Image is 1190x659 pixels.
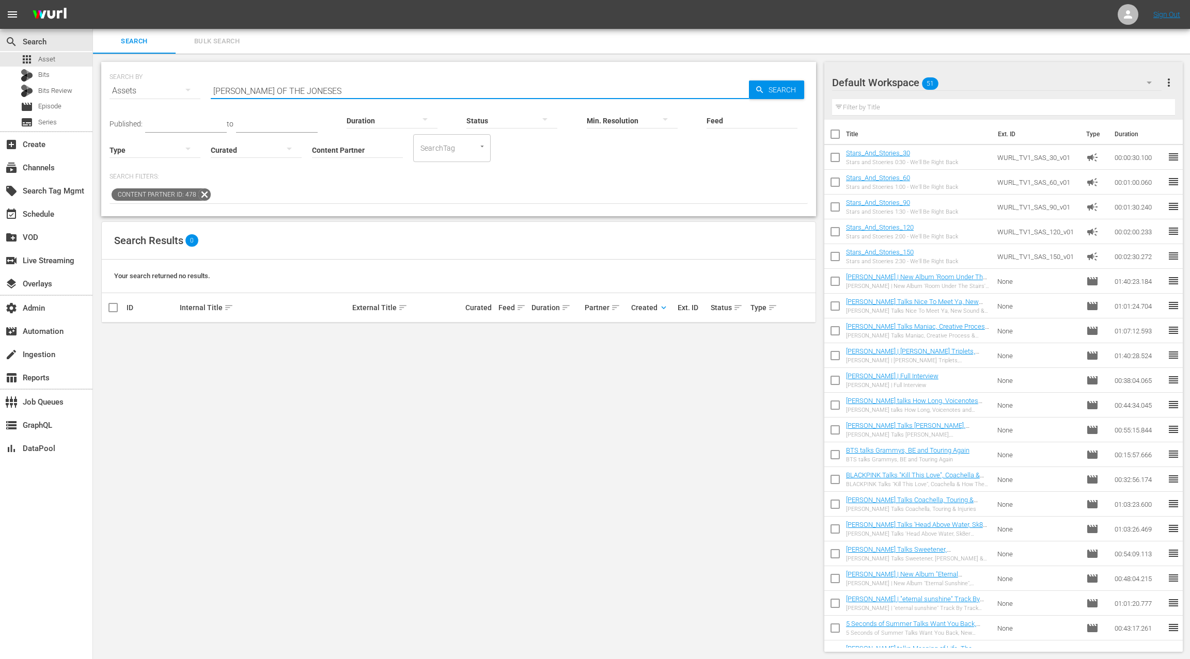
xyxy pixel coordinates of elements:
div: Type [750,301,774,314]
div: Stars and Stoeries 2:00 - We'll Be Right Back [846,233,958,240]
span: Bulk Search [182,36,252,47]
td: 00:32:56.174 [1110,467,1167,492]
th: Ext. ID [992,120,1080,149]
div: Assets [109,76,200,105]
td: None [993,294,1083,318]
td: None [993,591,1083,616]
td: 00:55:15.844 [1110,417,1167,442]
span: Asset [38,54,55,65]
a: Sign Out [1153,10,1180,19]
span: reorder [1167,473,1180,485]
div: [PERSON_NAME] talks How Long, Voicenotes and [PERSON_NAME] [846,407,989,413]
a: [PERSON_NAME] | New Album 'Room Under The Stairs', His Daughter Khai, [US_STATE] [846,273,987,288]
span: Your search returned no results. [114,272,210,280]
span: sort [398,303,408,312]
a: Stars_And_Stories_150 [846,248,914,256]
a: 5 Seconds of Summer Talks Want You Back, New Sound & One Direction [846,620,980,635]
div: [PERSON_NAME] Talks Sweetener, [PERSON_NAME] & [PERSON_NAME] [846,555,989,562]
span: Series [38,117,57,127]
td: 00:15:57.666 [1110,442,1167,467]
td: 00:43:17.261 [1110,616,1167,640]
span: Episode [1086,424,1099,436]
td: None [993,442,1083,467]
span: reorder [1167,646,1180,658]
span: sort [733,303,743,312]
td: None [993,517,1083,541]
td: None [993,343,1083,368]
div: [PERSON_NAME] | "eternal sunshine" Track By Track Breakdown [Part 2] [846,605,989,612]
a: BLACKPINK Talks "Kill This Love", Coachella & How They Formed [846,471,984,487]
span: sort [516,303,526,312]
span: Episode [1086,325,1099,337]
td: WURL_TV1_SAS_150_v01 [993,244,1083,269]
div: Stars and Stoeries 2:30 - We'll Be Right Back [846,258,958,265]
span: 0 [185,234,198,247]
td: None [993,393,1083,417]
a: Stars_And_Stories_120 [846,223,914,231]
span: Episode [1086,597,1099,609]
td: None [993,492,1083,517]
span: reorder [1167,151,1180,163]
div: [PERSON_NAME] Talks Nice To Meet Ya, New Sound & One Direction [846,308,989,314]
span: Episode [1086,349,1099,362]
a: [PERSON_NAME] | Full Interview [846,372,938,380]
td: 00:44:34.045 [1110,393,1167,417]
span: reorder [1167,200,1180,213]
td: 01:40:23.184 [1110,269,1167,294]
span: reorder [1167,398,1180,411]
div: ID [127,303,177,312]
span: Ad [1086,201,1099,213]
div: Stars and Stoeries 1:00 - We'll Be Right Back [846,184,958,190]
span: reorder [1167,374,1180,386]
th: Duration [1108,120,1170,149]
span: reorder [1167,423,1180,436]
a: Stars_And_Stories_90 [846,199,910,206]
span: Overlays [5,278,18,290]
a: [PERSON_NAME] talks How Long, Voicenotes and [PERSON_NAME] [846,397,982,412]
span: to [227,120,233,128]
span: Live Streaming [5,254,18,267]
span: Ad [1086,226,1099,238]
span: menu [6,8,19,21]
div: Partner [585,301,628,314]
div: [PERSON_NAME] | New Album 'Room Under The Stairs', His Daughter Khai, [US_STATE] [846,283,989,290]
span: Search Tag Mgmt [5,185,18,197]
span: Asset [21,53,33,66]
span: reorder [1167,175,1180,188]
div: [PERSON_NAME] | [PERSON_NAME] Triplets, [PERSON_NAME] & [PERSON_NAME], Music [846,357,989,364]
a: [PERSON_NAME] | "eternal sunshine" Track By Track Breakdown [Part 2] [846,595,984,610]
td: None [993,368,1083,393]
span: Episode [1086,448,1099,461]
div: [PERSON_NAME] Talks 'Head Above Water, Sk8er [PERSON_NAME], [PERSON_NAME] & Upcoming Tour [846,531,989,537]
div: Duration [531,301,582,314]
button: more_vert [1163,70,1175,95]
span: Ad [1086,151,1099,164]
div: [PERSON_NAME] Talks Maniac, Creative Process & Dating [846,332,989,339]
div: Ext. ID [678,303,708,312]
button: Open [477,141,487,151]
span: Search [99,36,169,47]
div: Status [711,301,747,314]
td: 00:38:04.065 [1110,368,1167,393]
td: 00:01:00.060 [1110,170,1167,195]
span: Episode [1086,473,1099,486]
div: External Title [352,301,462,314]
td: 01:01:20.777 [1110,591,1167,616]
span: more_vert [1163,76,1175,89]
div: Created [631,301,675,314]
span: Ad [1086,176,1099,188]
span: Automation [5,325,18,337]
span: Channels [5,162,18,174]
span: Episode [1086,622,1099,634]
span: Content Partner ID: 478 [112,188,198,201]
p: Search Filters: [109,172,808,181]
td: 01:03:23.600 [1110,492,1167,517]
span: Admin [5,302,18,314]
span: Search Results [114,234,183,247]
span: Episode [1086,399,1099,411]
span: Episode [1086,647,1099,659]
span: reorder [1167,250,1180,262]
span: Create [5,138,18,151]
a: [PERSON_NAME] Talks Coachella, Touring & Injuries [846,496,978,511]
div: Feed [498,301,528,314]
